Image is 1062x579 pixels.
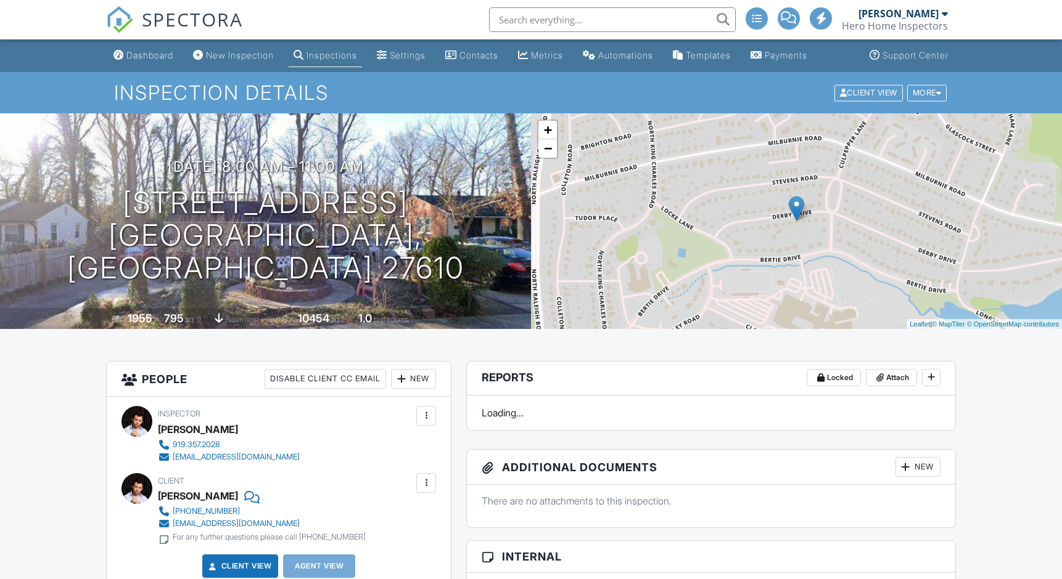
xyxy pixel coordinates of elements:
span: Client [158,476,184,485]
div: Client View [834,84,903,101]
a: Support Center [865,44,953,67]
a: Settings [372,44,430,67]
div: Hero Home Inspectors [842,20,948,32]
a: © MapTiler [932,320,965,328]
div: New [391,369,436,389]
div: Disable Client CC Email [265,369,386,389]
h3: Additional Documents [467,450,955,485]
a: © OpenStreetMap contributors [967,320,1059,328]
div: New [895,457,941,477]
a: Templates [668,44,736,67]
div: 1.0 [358,312,372,325]
h3: People [107,362,451,397]
img: The Best Home Inspection Software - Spectora [106,6,133,33]
div: Settings [390,50,426,60]
h1: Inspection Details [114,82,948,103]
div: 1955 [128,312,152,325]
a: Client View [833,87,906,97]
div: Dashboard [126,50,173,60]
a: [EMAIL_ADDRESS][DOMAIN_NAME] [158,451,300,463]
div: Metrics [531,50,563,60]
p: There are no attachments to this inspection. [482,494,941,508]
a: [EMAIL_ADDRESS][DOMAIN_NAME] [158,517,366,530]
span: SPECTORA [142,6,243,32]
a: SPECTORA [106,17,243,43]
a: Zoom out [538,139,557,158]
a: Leaflet [910,320,930,328]
div: For any further questions please call [PHONE_NUMBER] [173,532,366,542]
h3: [DATE] 8:00 am - 11:00 am [168,158,364,175]
a: Dashboard [109,44,178,67]
span: sq.ft. [331,315,347,324]
a: Payments [746,44,812,67]
a: Zoom in [538,121,557,139]
div: Automations [598,50,653,60]
h3: Internal [467,541,955,573]
div: More [907,84,947,101]
div: Payments [765,50,807,60]
span: Inspector [158,409,200,418]
div: [EMAIL_ADDRESS][DOMAIN_NAME] [173,519,300,528]
div: [PERSON_NAME] [158,420,238,439]
a: 919.357.2028 [158,439,300,451]
div: [PHONE_NUMBER] [173,506,240,516]
div: [PERSON_NAME] [858,7,939,20]
a: Automations (Basic) [578,44,658,67]
div: Support Center [883,50,949,60]
div: 795 [164,312,184,325]
div: Inspections [307,50,357,60]
span: sq. ft. [186,315,203,324]
a: [PHONE_NUMBER] [158,505,366,517]
div: | [907,319,1062,330]
input: Search everything... [489,7,736,32]
a: New Inspection [188,44,279,67]
a: Inspections [289,44,362,67]
h1: [STREET_ADDRESS] [GEOGRAPHIC_DATA], [GEOGRAPHIC_DATA] 27610 [20,187,511,284]
div: [PERSON_NAME] [158,487,238,505]
div: [EMAIL_ADDRESS][DOMAIN_NAME] [173,452,300,462]
div: New Inspection [206,50,274,60]
span: bathrooms [374,315,409,324]
span: Built [112,315,126,324]
a: Metrics [513,44,568,67]
div: Templates [686,50,731,60]
span: basement [225,315,258,324]
div: 919.357.2028 [173,440,220,450]
a: Contacts [440,44,503,67]
a: Client View [207,560,272,572]
span: Lot Size [270,315,296,324]
div: 10454 [298,312,329,325]
div: Contacts [459,50,498,60]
